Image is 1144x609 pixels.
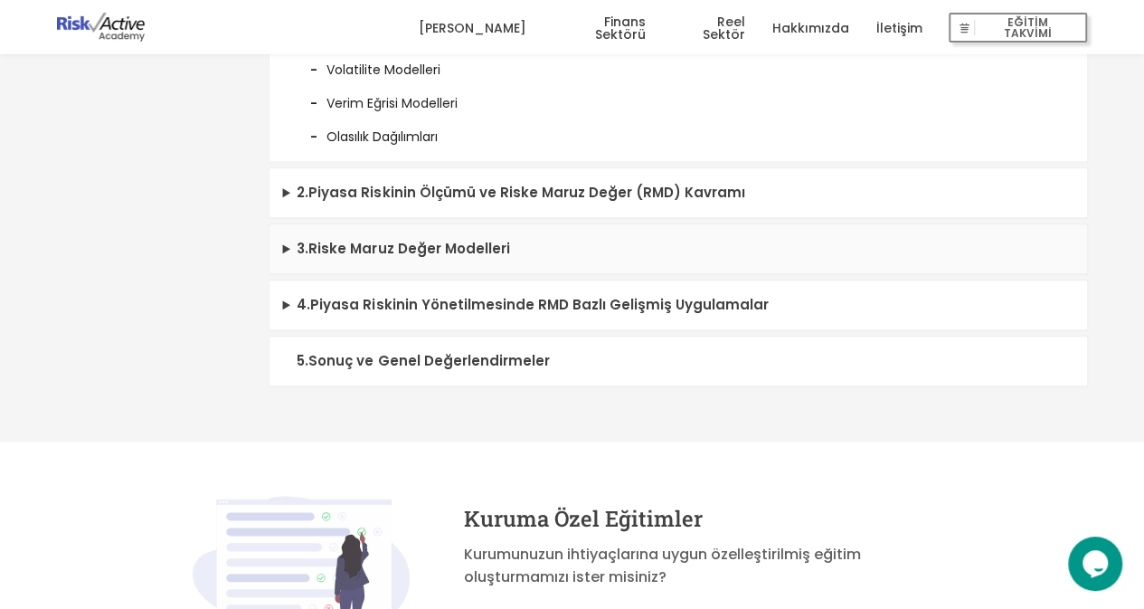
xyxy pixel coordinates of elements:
a: İletişim [875,1,922,55]
li: Verim Eğrisi Modelleri [297,80,1060,113]
img: logo-dark.png [57,13,146,42]
a: Finans Sektörü [553,1,646,55]
a: Hakkımızda [771,1,848,55]
li: Volatilite Modelleri [297,46,1060,80]
a: Reel Sektör [673,1,744,55]
span: EĞİTİM TAKVİMİ [975,15,1080,41]
li: Olasılık Dağılımları [297,113,1060,147]
summary: 4.Piyasa Riskinin Yönetilmesinde RMD Bazlı Gelişmiş Uygulamalar [269,281,1087,330]
iframe: chat widget [1068,537,1126,591]
summary: 5.Sonuç ve Genel Değerlendirmeler [269,337,1087,386]
p: Kurumunuzun ihtiyaçlarına uygun özelleştirilmiş eğitim oluşturmamızı ister misiniz? [464,543,952,589]
summary: 2.Piyasa Riskinin Ölçümü ve Riske Maruz Değer (RMD) Kavramı [269,168,1087,218]
summary: 3.Riske Maruz Değer Modelleri [269,224,1087,274]
h4: Kuruma Özel Eğitimler [464,508,952,529]
a: [PERSON_NAME] [418,1,525,55]
a: EĞİTİM TAKVİMİ [949,1,1087,55]
button: EĞİTİM TAKVİMİ [949,13,1087,43]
